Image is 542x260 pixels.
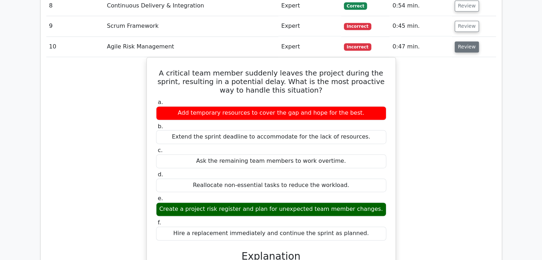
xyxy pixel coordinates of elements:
span: c. [158,147,163,154]
td: Agile Risk Management [104,37,278,57]
span: Incorrect [344,43,371,50]
span: Incorrect [344,23,371,30]
div: Reallocate non-essential tasks to reduce the workload. [156,178,386,192]
span: Correct [344,2,367,9]
span: f. [158,219,161,226]
button: Review [455,41,479,52]
td: 0:47 min. [389,37,451,57]
span: d. [158,171,163,178]
button: Review [455,21,479,32]
div: Hire a replacement immediately and continue the sprint as planned. [156,227,386,240]
td: Scrum Framework [104,16,278,36]
span: a. [158,99,163,105]
h5: A critical team member suddenly leaves the project during the sprint, resulting in a potential de... [155,69,387,94]
td: Expert [278,37,341,57]
button: Review [455,0,479,11]
div: Extend the sprint deadline to accommodate for the lack of resources. [156,130,386,144]
div: Ask the remaining team members to work overtime. [156,154,386,168]
td: 10 [46,37,104,57]
td: 0:45 min. [389,16,451,36]
span: b. [158,123,163,130]
td: 9 [46,16,104,36]
span: e. [158,195,163,202]
div: Add temporary resources to cover the gap and hope for the best. [156,106,386,120]
td: Expert [278,16,341,36]
div: Create a project risk register and plan for unexpected team member changes. [156,202,386,216]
